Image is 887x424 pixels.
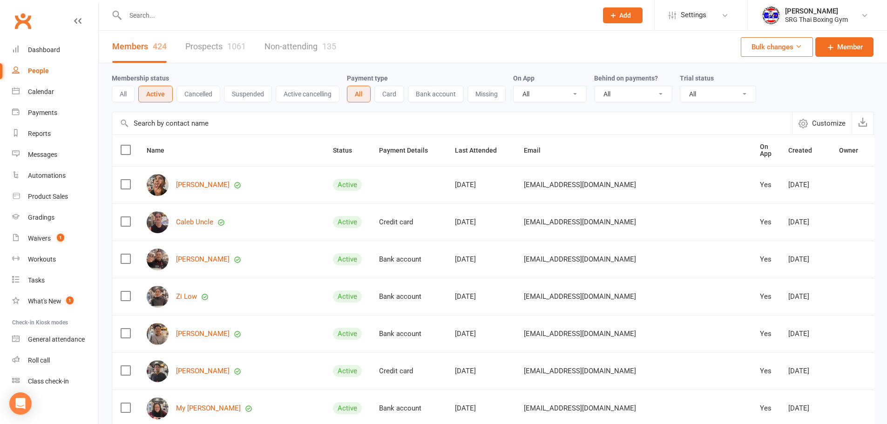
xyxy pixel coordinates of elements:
div: [DATE] [455,256,507,263]
a: Gradings [12,207,98,228]
div: Yes [760,367,772,375]
button: Suspended [224,86,272,102]
button: Owner [839,145,868,156]
div: Credit card [379,367,438,375]
div: [DATE] [455,330,507,338]
a: Class kiosk mode [12,371,98,392]
label: Trial status [680,74,714,82]
button: Bank account [408,86,464,102]
div: [DATE] [788,367,822,375]
a: Calendar [12,81,98,102]
div: Tasks [28,276,45,284]
a: General attendance kiosk mode [12,329,98,350]
div: Yes [760,256,772,263]
a: Members424 [112,31,167,63]
button: Active [138,86,173,102]
input: Search... [122,9,591,22]
span: 1 [66,296,74,304]
button: Status [333,145,362,156]
a: People [12,61,98,81]
button: Payment Details [379,145,438,156]
div: Active [333,253,362,265]
a: Tasks [12,270,98,291]
span: [EMAIL_ADDRESS][DOMAIN_NAME] [524,325,636,343]
span: Last Attended [455,147,507,154]
div: General attendance [28,336,85,343]
span: Status [333,147,362,154]
div: Yes [760,181,772,189]
div: [DATE] [455,218,507,226]
label: Behind on payments? [594,74,658,82]
a: Dashboard [12,40,98,61]
img: thumb_image1718682644.png [762,6,780,25]
span: Settings [681,5,706,26]
div: [PERSON_NAME] [785,7,848,15]
a: What's New1 [12,291,98,312]
div: Yes [760,293,772,301]
div: People [28,67,49,74]
div: [DATE] [788,218,822,226]
a: Prospects1061 [185,31,246,63]
div: [DATE] [788,256,822,263]
img: Zi [147,286,169,308]
div: Yes [760,404,772,412]
span: Name [147,147,175,154]
div: 135 [322,41,336,51]
div: Bank account [379,404,438,412]
div: [DATE] [788,404,822,412]
div: Active [333,290,362,303]
a: [PERSON_NAME] [176,256,230,263]
span: 1 [57,234,64,242]
span: [EMAIL_ADDRESS][DOMAIN_NAME] [524,176,636,194]
div: 424 [153,41,167,51]
a: Zi Low [176,293,197,301]
div: Yes [760,330,772,338]
div: Payments [28,109,57,116]
span: [EMAIL_ADDRESS][DOMAIN_NAME] [524,213,636,231]
div: [DATE] [455,404,507,412]
a: Member [815,37,873,57]
img: Patrick [147,360,169,382]
a: Automations [12,165,98,186]
div: Bank account [379,293,438,301]
span: [EMAIL_ADDRESS][DOMAIN_NAME] [524,362,636,380]
input: Search by contact name [112,112,792,135]
button: Add [603,7,643,23]
div: Active [333,179,362,191]
img: Bruno [147,174,169,196]
a: Waivers 1 [12,228,98,249]
div: 1061 [227,41,246,51]
div: Class check-in [28,377,69,385]
a: Non-attending135 [264,31,336,63]
div: Active [333,216,362,228]
img: Caleb [147,211,169,233]
a: My [PERSON_NAME] [176,404,241,412]
div: Reports [28,130,51,137]
span: Email [524,147,551,154]
a: Product Sales [12,186,98,207]
div: Yes [760,218,772,226]
button: Email [524,145,551,156]
div: Bank account [379,256,438,263]
button: Active cancelling [276,86,339,102]
button: Bulk changes [741,37,813,57]
div: [DATE] [788,330,822,338]
span: Add [619,12,631,19]
th: On App [752,135,780,166]
label: Membership status [112,74,169,82]
div: Roll call [28,357,50,364]
div: What's New [28,297,61,305]
div: [DATE] [788,293,822,301]
div: Bank account [379,330,438,338]
span: [EMAIL_ADDRESS][DOMAIN_NAME] [524,399,636,417]
div: Product Sales [28,193,68,200]
button: Last Attended [455,145,507,156]
div: Messages [28,151,57,158]
div: Credit card [379,218,438,226]
div: SRG Thai Boxing Gym [785,15,848,24]
button: All [347,86,371,102]
div: [DATE] [455,367,507,375]
span: Created [788,147,822,154]
a: [PERSON_NAME] [176,367,230,375]
div: [DATE] [455,181,507,189]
